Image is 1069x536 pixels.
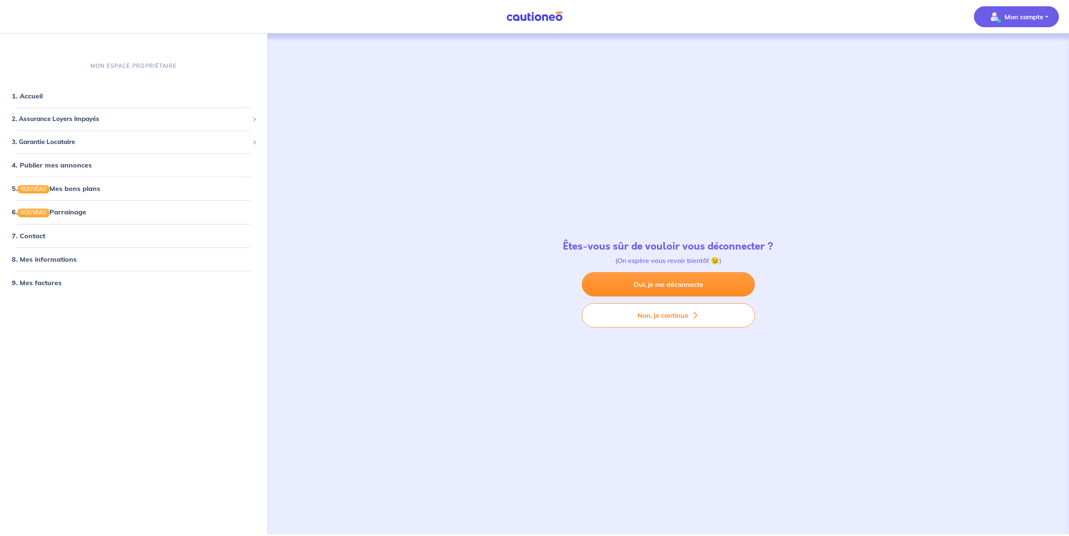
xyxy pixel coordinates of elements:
div: 8. Mes informations [3,251,264,268]
p: MON ESPACE PROPRIÉTAIRE [90,62,177,70]
span: 2. Assurance Loyers Impayés [12,114,249,124]
a: 1. Accueil [12,92,43,100]
img: Cautioneo [503,11,566,22]
a: 6.NOUVEAUParrainage [12,208,86,216]
div: 2. Assurance Loyers Impayés [3,111,264,127]
img: illu_account_valid_menu.svg [988,10,1001,23]
a: 8. Mes informations [12,255,77,263]
a: 5.NOUVEAUMes bons plans [12,184,100,193]
p: Mon compte [1004,12,1043,22]
a: 4. Publier mes annonces [12,161,92,169]
div: 7. Contact [3,227,264,244]
div: 9. Mes factures [3,274,264,291]
div: 5.NOUVEAUMes bons plans [3,180,264,197]
a: 7. Contact [12,232,45,240]
div: 6.NOUVEAUParrainage [3,204,264,220]
button: Non, je continue [582,303,755,327]
span: 3. Garantie Locataire [12,137,249,147]
p: (On espère vous revoir bientôt 😉) [563,255,773,265]
div: 1. Accueil [3,88,264,104]
a: 9. Mes factures [12,278,62,287]
button: illu_account_valid_menu.svgMon compte [974,6,1059,27]
h4: Êtes-vous sûr de vouloir vous déconnecter ? [563,240,773,253]
div: 3. Garantie Locataire [3,134,264,150]
div: 4. Publier mes annonces [3,157,264,173]
a: Oui, je me déconnecte [582,272,755,296]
